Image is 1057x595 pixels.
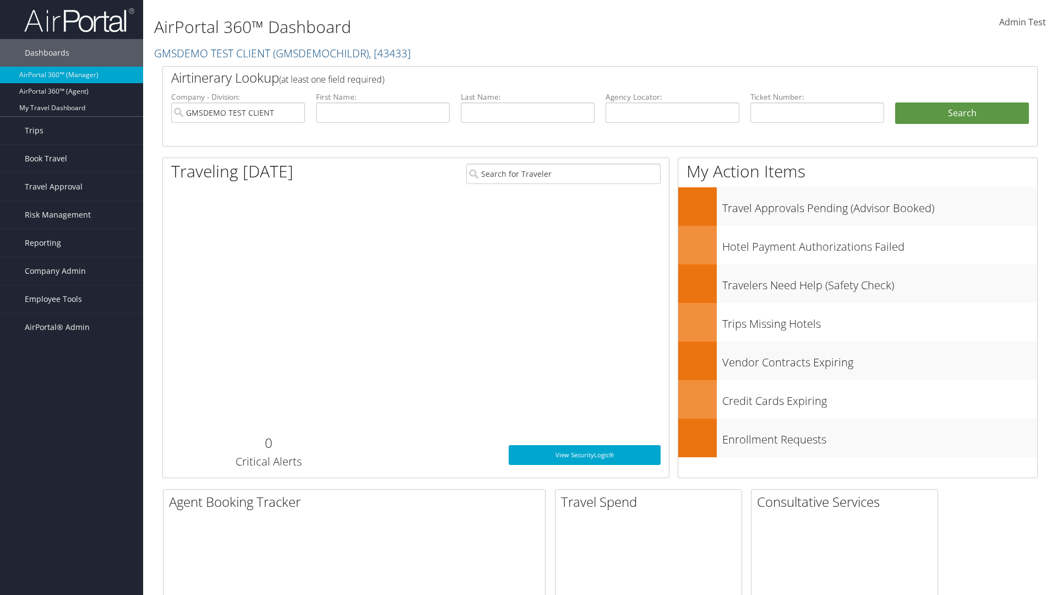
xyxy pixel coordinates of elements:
span: (at least one field required) [279,73,384,85]
label: First Name: [316,91,450,102]
h3: Credit Cards Expiring [722,388,1037,409]
a: Hotel Payment Authorizations Failed [678,226,1037,264]
span: Dashboards [25,39,69,67]
a: GMSDEMO TEST CLIENT [154,46,411,61]
span: Book Travel [25,145,67,172]
a: Trips Missing Hotels [678,303,1037,342]
h1: AirPortal 360™ Dashboard [154,15,749,39]
span: Reporting [25,229,61,257]
a: Travel Approvals Pending (Advisor Booked) [678,187,1037,226]
label: Agency Locator: [606,91,739,102]
a: View SecurityLogic® [509,445,661,465]
h2: Agent Booking Tracker [169,493,545,511]
h1: My Action Items [678,160,1037,183]
span: Employee Tools [25,285,82,313]
span: Admin Test [999,16,1046,28]
h3: Enrollment Requests [722,426,1037,447]
img: airportal-logo.png [24,7,134,33]
h3: Travel Approvals Pending (Advisor Booked) [722,195,1037,216]
span: Trips [25,117,43,144]
label: Last Name: [461,91,595,102]
a: Credit Cards Expiring [678,380,1037,419]
span: Company Admin [25,257,86,285]
span: ( GMSDEMOCHILDR ) [273,46,369,61]
input: Search for Traveler [466,164,661,184]
span: AirPortal® Admin [25,313,90,341]
label: Ticket Number: [750,91,884,102]
h3: Travelers Need Help (Safety Check) [722,272,1037,293]
h2: Consultative Services [757,493,938,511]
button: Search [895,102,1029,125]
h3: Vendor Contracts Expiring [722,349,1037,370]
a: Vendor Contracts Expiring [678,342,1037,380]
span: Travel Approval [25,173,83,201]
h2: Travel Spend [561,493,742,511]
a: Admin Test [999,6,1046,40]
span: Risk Management [25,201,91,229]
h2: Airtinerary Lookup [171,68,956,87]
h2: 0 [171,434,366,452]
label: Company - Division: [171,91,305,102]
span: , [ 43433 ] [369,46,411,61]
a: Enrollment Requests [678,419,1037,457]
h3: Critical Alerts [171,454,366,469]
h3: Trips Missing Hotels [722,311,1037,332]
h1: Traveling [DATE] [171,160,293,183]
a: Travelers Need Help (Safety Check) [678,264,1037,303]
h3: Hotel Payment Authorizations Failed [722,234,1037,255]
